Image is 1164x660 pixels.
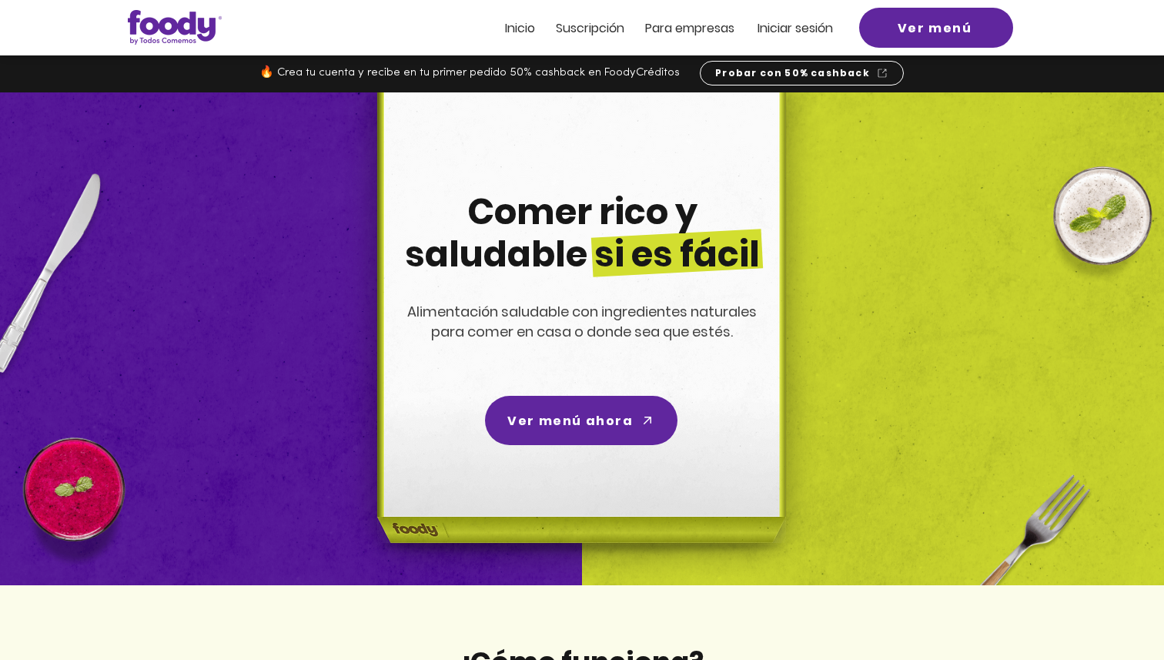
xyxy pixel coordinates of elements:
[128,10,222,45] img: Logo_Foody V2.0.0 (3).png
[645,19,660,37] span: Pa
[645,22,734,35] a: Para empresas
[556,22,624,35] a: Suscripción
[507,411,633,431] span: Ver menú ahora
[859,8,1013,48] a: Ver menú
[715,66,870,80] span: Probar con 50% cashback
[758,19,833,37] span: Iniciar sesión
[556,19,624,37] span: Suscripción
[334,92,824,585] img: headline-center-compress.png
[758,22,833,35] a: Iniciar sesión
[405,187,760,279] span: Comer rico y saludable si es fácil
[485,396,677,445] a: Ver menú ahora
[898,18,972,38] span: Ver menú
[660,19,734,37] span: ra empresas
[407,302,757,341] span: Alimentación saludable con ingredientes naturales para comer en casa o donde sea que estés.
[259,67,680,79] span: 🔥 Crea tu cuenta y recibe en tu primer pedido 50% cashback en FoodyCréditos
[505,22,535,35] a: Inicio
[505,19,535,37] span: Inicio
[700,61,904,85] a: Probar con 50% cashback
